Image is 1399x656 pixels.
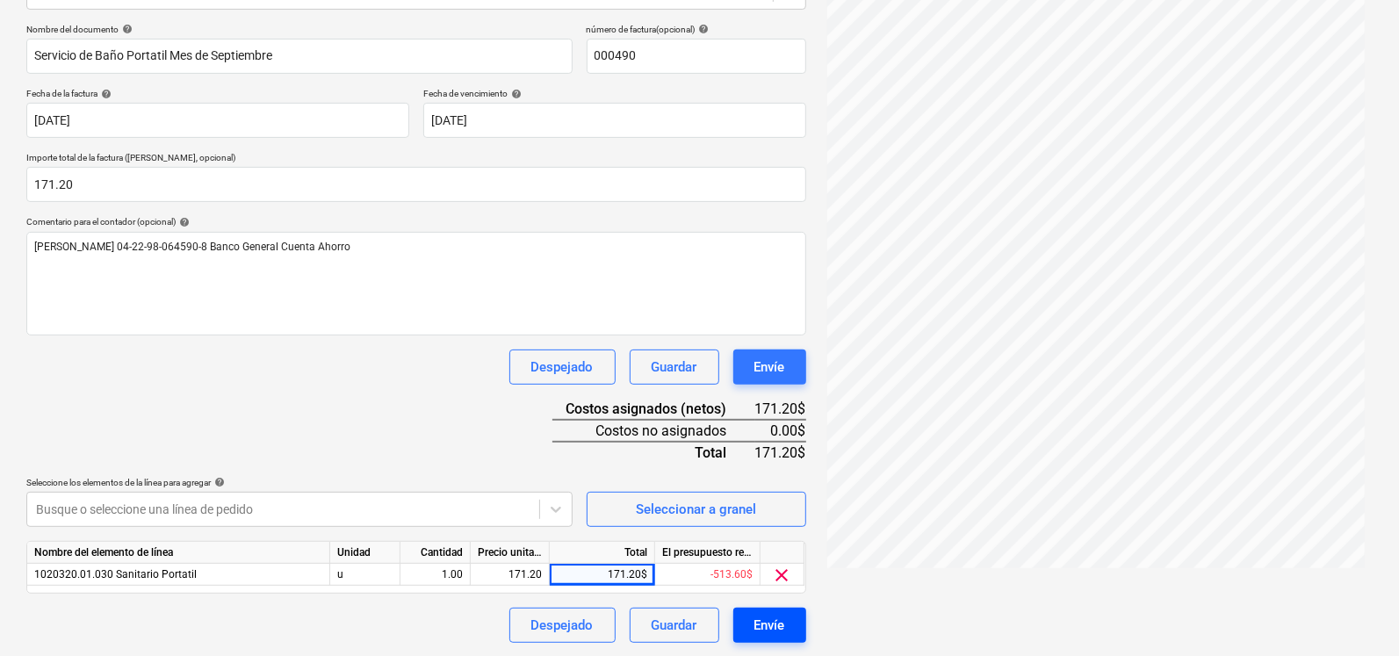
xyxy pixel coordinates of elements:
input: Nombre del documento [26,39,573,74]
div: Fecha de la factura [26,88,409,99]
button: Seleccionar a granel [587,492,806,527]
div: Total [552,442,755,463]
span: help [211,477,225,487]
button: Guardar [630,608,719,643]
div: Nombre del elemento de línea [27,542,330,564]
span: help [176,217,190,227]
input: Fecha de factura no especificada [26,103,409,138]
div: 1.00 [407,564,463,586]
span: help [119,24,133,34]
input: Importe total de la factura (coste neto, opcional) [26,167,806,202]
div: Guardar [652,614,697,637]
button: Guardar [630,350,719,385]
span: [PERSON_NAME] 04-22-98-064590-8 Banco General Cuenta Ahorro [34,241,350,253]
div: -513.60$ [655,564,761,586]
button: Despejado [509,608,616,643]
div: Comentario para el contador (opcional) [26,216,806,227]
div: 171.20$ [550,564,655,586]
div: Costos no asignados [552,420,755,442]
input: número de factura [587,39,806,74]
div: El presupuesto revisado que queda [655,542,761,564]
span: help [508,89,522,99]
div: Cantidad [400,542,471,564]
span: help [97,89,112,99]
div: Costos asignados (netos) [552,399,755,420]
iframe: Chat Widget [1311,572,1399,656]
div: Despejado [531,356,594,378]
div: Envíe [754,356,785,378]
div: Seleccione los elementos de la línea para agregar [26,477,573,488]
div: 171.20$ [755,442,806,463]
div: Guardar [652,356,697,378]
span: help [696,24,710,34]
div: Nombre del documento [26,24,573,35]
div: 0.00$ [755,420,806,442]
div: Widget de chat [1311,572,1399,656]
button: Envíe [733,608,806,643]
div: Envíe [754,614,785,637]
button: Despejado [509,350,616,385]
p: Importe total de la factura ([PERSON_NAME], opcional) [26,152,806,167]
div: u [330,564,400,586]
div: Precio unitario [471,542,550,564]
div: 171.20 [478,564,542,586]
div: número de factura (opcional) [587,24,806,35]
div: Total [550,542,655,564]
div: 171.20$ [755,399,806,420]
div: Unidad [330,542,400,564]
div: Seleccionar a granel [636,498,756,521]
button: Envíe [733,350,806,385]
div: Fecha de vencimiento [423,88,806,99]
span: 1020320.01.030 Sanitario Portatil [34,568,197,580]
div: Despejado [531,614,594,637]
span: clear [772,565,793,586]
input: Fecha de vencimiento no especificada [423,103,806,138]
